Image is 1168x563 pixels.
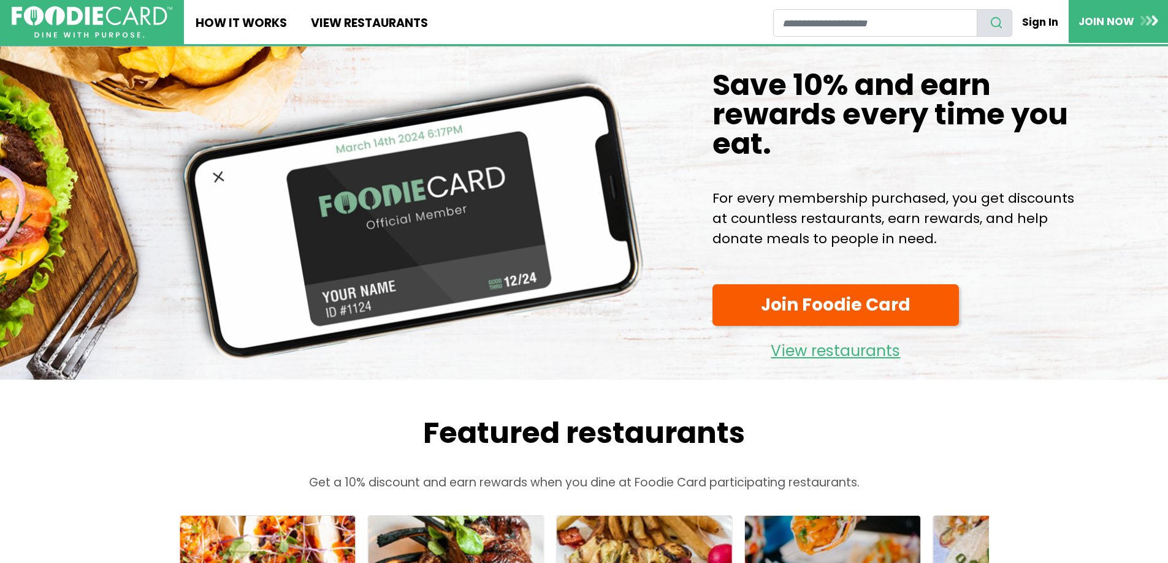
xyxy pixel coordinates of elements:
input: restaurant search [773,9,977,37]
a: View restaurants [712,332,959,363]
a: Sign In [1012,9,1069,36]
h2: Featured restaurants [155,415,1013,451]
p: Get a 10% discount and earn rewards when you dine at Foodie Card participating restaurants. [155,474,1013,492]
img: FoodieCard; Eat, Drink, Save, Donate [12,6,172,39]
h1: Save 10% and earn rewards every time you eat. [712,70,1074,159]
p: For every membership purchased, you get discounts at countless restaurants, earn rewards, and hel... [712,188,1074,249]
button: search [977,9,1012,37]
a: Join Foodie Card [712,284,959,327]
